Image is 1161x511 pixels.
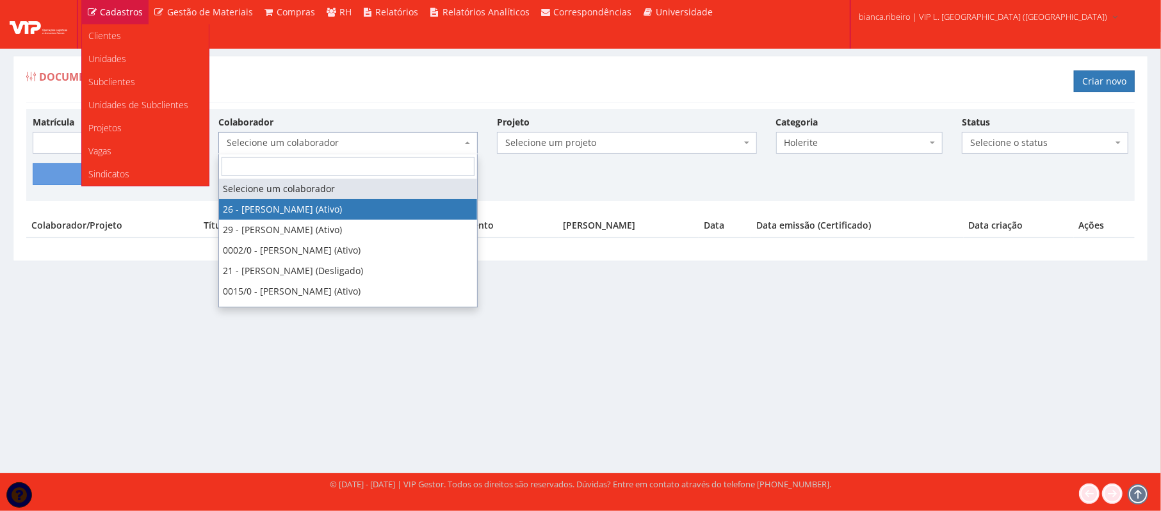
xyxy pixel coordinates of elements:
[218,116,273,129] label: Colaborador
[751,214,964,238] th: Data emissão (Certificado)
[82,70,209,93] a: Subclientes
[442,6,530,18] span: Relatórios Analíticos
[88,168,129,180] span: Sindicatos
[497,116,530,129] label: Projeto
[88,145,111,157] span: Vagas
[656,6,713,18] span: Universidade
[962,132,1128,154] span: Selecione o status
[330,478,831,491] div: © [DATE] - [DATE] | VIP Gestor. Todos os direitos são reservados. Dúvidas? Entre em contato atrav...
[219,281,477,302] li: 0015/0 - [PERSON_NAME] (Ativo)
[776,132,943,154] span: Holerite
[33,116,74,129] label: Matrícula
[88,99,188,111] span: Unidades de Subclientes
[219,199,477,220] li: 26 - [PERSON_NAME] (Ativo)
[218,132,478,154] span: Selecione um colaborador
[82,117,209,140] a: Projetos
[964,214,1074,238] th: Data criação
[10,15,67,34] img: logo
[33,163,199,185] button: Filtrar Lista
[219,220,477,240] li: 29 - [PERSON_NAME] (Ativo)
[39,70,113,84] span: Documentos
[414,214,558,238] th: Data vencimento
[82,93,209,117] a: Unidades de Subclientes
[88,53,126,65] span: Unidades
[82,24,209,47] a: Clientes
[776,116,818,129] label: Categoria
[1074,214,1135,238] th: Ações
[558,214,699,238] th: [PERSON_NAME]
[554,6,632,18] span: Correspondências
[219,302,477,322] li: 20 - [PERSON_NAME] DA HORA (Desligado)
[88,122,122,134] span: Projetos
[88,29,121,42] span: Clientes
[227,136,462,149] span: Selecione um colaborador
[219,179,477,199] li: Selecione um colaborador
[88,76,135,88] span: Subclientes
[1074,70,1135,92] a: Criar novo
[699,214,751,238] th: Data
[219,261,477,281] li: 21 - [PERSON_NAME] (Desligado)
[26,214,199,238] th: Colaborador/Projeto
[859,10,1107,23] span: bianca.ribeiro | VIP L. [GEOGRAPHIC_DATA] ([GEOGRAPHIC_DATA])
[219,240,477,261] li: 0002/0 - [PERSON_NAME] (Ativo)
[339,6,352,18] span: RH
[101,6,143,18] span: Cadastros
[82,163,209,186] a: Sindicatos
[376,6,419,18] span: Relatórios
[82,47,209,70] a: Unidades
[199,214,259,238] th: Título
[167,6,253,18] span: Gestão de Materiais
[497,132,756,154] span: Selecione um projeto
[784,136,927,149] span: Holerite
[970,136,1112,149] span: Selecione o status
[82,140,209,163] a: Vagas
[277,6,316,18] span: Compras
[505,136,740,149] span: Selecione um projeto
[962,116,990,129] label: Status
